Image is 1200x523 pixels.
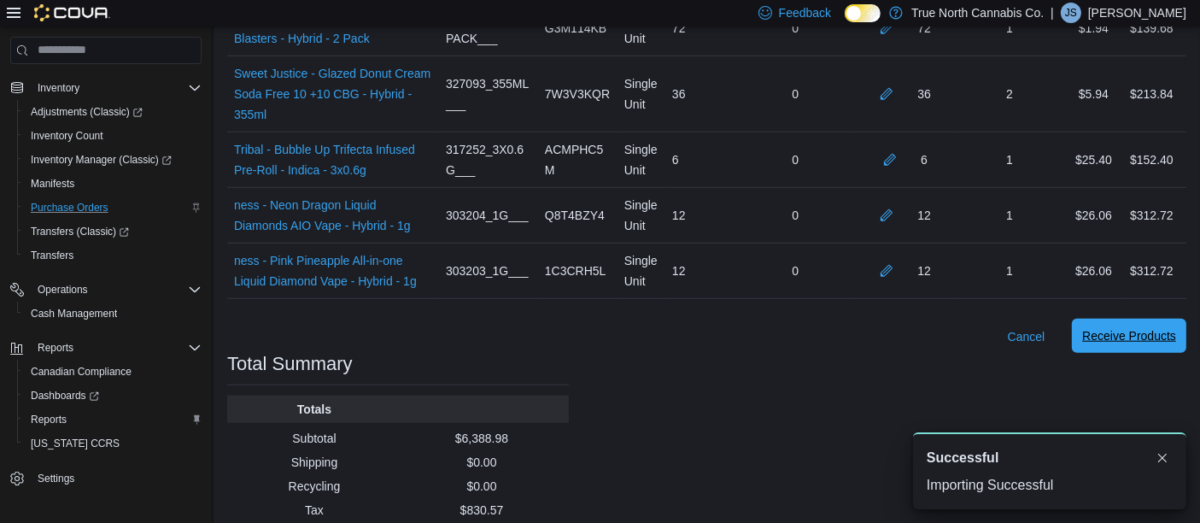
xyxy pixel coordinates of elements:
[845,22,846,23] span: Dark Mode
[401,430,562,447] p: $6,388.98
[234,139,432,180] a: Tribal - Bubble Up Trifecta Infused Pre-Roll - Indica - 3x0.6g
[31,249,73,262] span: Transfers
[911,3,1044,23] p: True North Cannabis Co.
[955,198,1063,232] div: 1
[1061,3,1081,23] div: Jennifer Schnakenberg
[921,150,928,170] div: 6
[446,139,531,180] span: 317252_3X0.6G___
[917,261,931,281] div: 12
[1008,328,1045,345] span: Cancel
[17,172,208,196] button: Manifests
[31,78,202,98] span: Inventory
[618,132,665,187] div: Single Unit
[3,336,208,360] button: Reports
[1130,261,1174,281] div: $312.72
[24,150,179,170] a: Inventory Manager (Classic)
[739,143,852,177] div: 0
[234,63,432,125] a: Sweet Justice - Glazed Donut Cream Soda Free 10 +10 CBG - Hybrid - 355ml
[31,467,202,489] span: Settings
[545,205,605,226] span: Q8T4BZY4
[401,454,562,471] p: $0.00
[17,196,208,220] button: Purchase Orders
[17,220,208,244] a: Transfers (Classic)
[24,245,202,266] span: Transfers
[739,11,852,45] div: 0
[38,81,79,95] span: Inventory
[17,302,208,326] button: Cash Management
[31,307,117,320] span: Cash Management
[31,201,108,214] span: Purchase Orders
[234,250,432,291] a: ness - Pink Pineapple All-in-one Liquid Diamond Vape - Hybrid - 1g
[3,466,208,491] button: Settings
[17,360,208,384] button: Canadian Compliance
[17,100,208,124] a: Adjustments (Classic)
[24,173,81,194] a: Manifests
[31,468,81,489] a: Settings
[739,198,852,232] div: 0
[927,448,998,468] span: Successful
[24,433,126,454] a: [US_STATE] CCRS
[3,76,208,100] button: Inventory
[917,205,931,226] div: 12
[665,198,739,232] div: 12
[17,384,208,408] a: Dashboards
[779,4,831,21] span: Feedback
[955,77,1063,111] div: 2
[1064,198,1123,232] div: $26.06
[1064,77,1123,111] div: $5.94
[31,279,202,300] span: Operations
[1064,254,1123,288] div: $26.06
[545,139,611,180] span: ACMPHC5M
[739,77,852,111] div: 0
[234,401,395,418] p: Totals
[1065,3,1077,23] span: JS
[446,8,531,49] span: 335061_2 PACK___
[34,4,110,21] img: Cova
[234,8,432,49] a: Stunnerz - Super Cherry Jam Blasters - Hybrid - 2 Pack
[401,478,562,495] p: $0.00
[24,126,202,146] span: Inventory Count
[927,475,1173,496] div: Importing Successful
[1130,84,1174,104] div: $213.84
[446,261,529,281] span: 303203_1G___
[24,102,149,122] a: Adjustments (Classic)
[618,244,665,298] div: Single Unit
[24,361,138,382] a: Canadian Compliance
[24,221,136,242] a: Transfers (Classic)
[227,354,353,374] h3: Total Summary
[24,150,202,170] span: Inventory Manager (Classic)
[545,18,606,38] span: G3M114KB
[31,105,143,119] span: Adjustments (Classic)
[24,409,73,430] a: Reports
[31,338,202,358] span: Reports
[1064,143,1123,177] div: $25.40
[31,225,129,238] span: Transfers (Classic)
[31,129,103,143] span: Inventory Count
[1072,319,1186,353] button: Receive Products
[1051,3,1054,23] p: |
[1082,327,1176,344] span: Receive Products
[31,389,99,403] span: Dashboards
[1130,205,1174,226] div: $312.72
[31,177,74,191] span: Manifests
[955,254,1063,288] div: 1
[234,502,395,519] p: Tax
[24,433,202,454] span: Washington CCRS
[618,188,665,243] div: Single Unit
[545,84,610,104] span: 7W3V3KQR
[665,11,739,45] div: 72
[24,197,202,218] span: Purchase Orders
[24,385,106,406] a: Dashboards
[17,432,208,455] button: [US_STATE] CCRS
[665,254,739,288] div: 12
[31,78,86,98] button: Inventory
[17,244,208,267] button: Transfers
[234,454,395,471] p: Shipping
[31,365,132,379] span: Canadian Compliance
[545,261,606,281] span: 1C3CRH5L
[446,205,529,226] span: 303204_1G___
[618,67,665,121] div: Single Unit
[1152,448,1173,468] button: Dismiss toast
[401,502,562,519] p: $830.57
[38,341,73,355] span: Reports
